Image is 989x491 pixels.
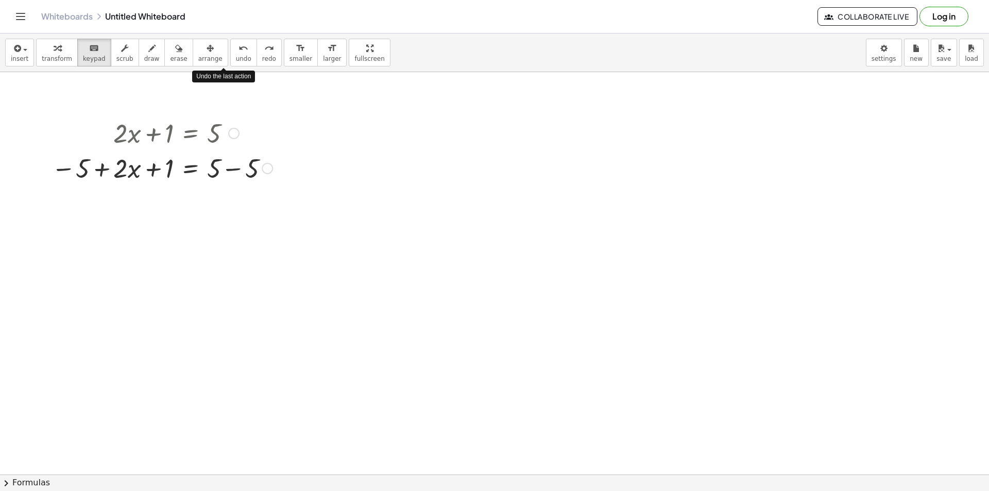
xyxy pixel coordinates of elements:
span: smaller [289,55,312,62]
i: format_size [327,42,337,55]
button: scrub [111,39,139,66]
button: Collaborate Live [817,7,917,26]
span: arrange [198,55,223,62]
span: undo [236,55,251,62]
button: keyboardkeypad [77,39,111,66]
i: redo [264,42,274,55]
span: erase [170,55,187,62]
button: format_sizelarger [317,39,347,66]
i: undo [238,42,248,55]
a: Whiteboards [41,11,93,22]
span: transform [42,55,72,62]
button: Log in [919,7,968,26]
i: keyboard [89,42,99,55]
i: format_size [296,42,305,55]
button: transform [36,39,78,66]
span: draw [144,55,160,62]
button: save [931,39,957,66]
span: load [965,55,978,62]
button: Toggle navigation [12,8,29,25]
button: arrange [193,39,228,66]
span: settings [872,55,896,62]
button: insert [5,39,34,66]
div: Undo the last action [192,71,255,82]
button: format_sizesmaller [284,39,318,66]
button: erase [164,39,193,66]
span: redo [262,55,276,62]
button: fullscreen [349,39,390,66]
button: redoredo [257,39,282,66]
span: larger [323,55,341,62]
span: insert [11,55,28,62]
button: load [959,39,984,66]
button: draw [139,39,165,66]
span: save [936,55,951,62]
button: settings [866,39,902,66]
button: new [904,39,929,66]
span: scrub [116,55,133,62]
span: keypad [83,55,106,62]
span: fullscreen [354,55,384,62]
button: undoundo [230,39,257,66]
span: Collaborate Live [826,12,909,21]
span: new [910,55,923,62]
